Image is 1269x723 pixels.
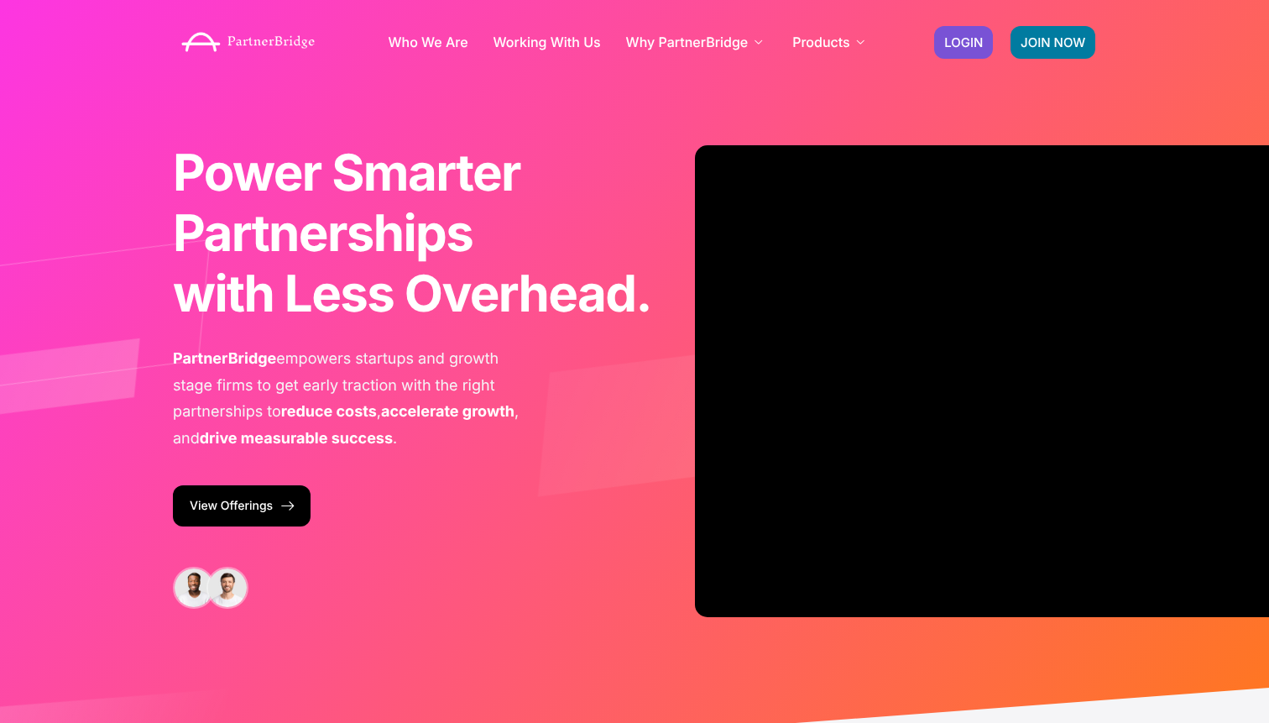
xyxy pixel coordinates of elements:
[393,430,397,448] span: .
[173,350,276,368] span: PartnerBridge
[381,403,514,421] span: accelerate growth
[190,500,273,512] span: View Offerings
[200,430,393,448] span: drive measurable success
[1010,26,1095,59] a: JOIN NOW
[792,35,869,49] a: Products
[626,35,768,49] a: Why PartnerBridge
[173,143,520,264] span: Power Smarter Partnerships
[934,26,993,59] a: LOGIN
[944,36,983,49] span: LOGIN
[493,35,601,49] a: Working With Us
[173,350,499,421] span: empowers startups and growth stage firms to get early traction with the right partnerships to
[173,264,651,324] b: with Less Overhead.
[377,403,381,421] span: ,
[281,403,377,421] span: reduce costs
[1021,36,1085,49] span: JOIN NOW
[173,403,519,448] span: , and
[388,35,467,49] a: Who We Are
[173,485,311,527] a: View Offerings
